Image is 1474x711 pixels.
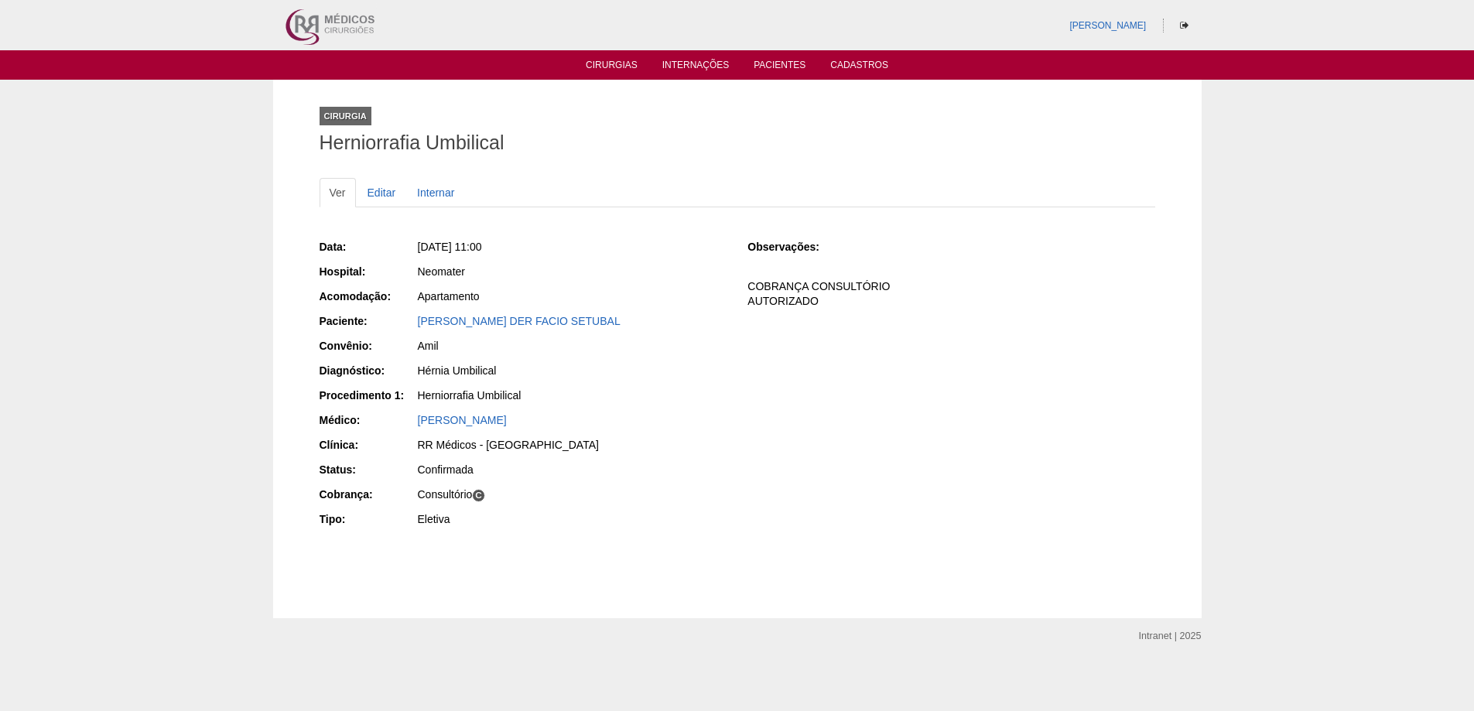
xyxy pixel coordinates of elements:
[320,437,416,453] div: Clínica:
[320,239,416,255] div: Data:
[418,264,727,279] div: Neomater
[418,487,727,502] div: Consultório
[320,133,1155,152] h1: Herniorrafia Umbilical
[407,178,464,207] a: Internar
[747,279,1154,309] p: COBRANÇA CONSULTÓRIO AUTORIZADO
[320,313,416,329] div: Paciente:
[320,511,416,527] div: Tipo:
[357,178,406,207] a: Editar
[418,414,507,426] a: [PERSON_NAME]
[418,338,727,354] div: Amil
[320,412,416,428] div: Médico:
[320,487,416,502] div: Cobrança:
[418,388,727,403] div: Herniorrafia Umbilical
[747,239,844,255] div: Observações:
[418,462,727,477] div: Confirmada
[1139,628,1202,644] div: Intranet | 2025
[320,363,416,378] div: Diagnóstico:
[418,511,727,527] div: Eletiva
[662,60,730,75] a: Internações
[586,60,638,75] a: Cirurgias
[754,60,805,75] a: Pacientes
[472,489,485,502] span: C
[320,462,416,477] div: Status:
[1069,20,1146,31] a: [PERSON_NAME]
[418,437,727,453] div: RR Médicos - [GEOGRAPHIC_DATA]
[1180,21,1188,30] i: Sair
[830,60,888,75] a: Cadastros
[418,315,621,327] a: [PERSON_NAME] DER FACIO SETUBAL
[320,388,416,403] div: Procedimento 1:
[418,363,727,378] div: Hérnia Umbilical
[320,178,356,207] a: Ver
[320,289,416,304] div: Acomodação:
[418,289,727,304] div: Apartamento
[418,241,482,253] span: [DATE] 11:00
[320,264,416,279] div: Hospital:
[320,338,416,354] div: Convênio:
[320,107,371,125] div: Cirurgia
